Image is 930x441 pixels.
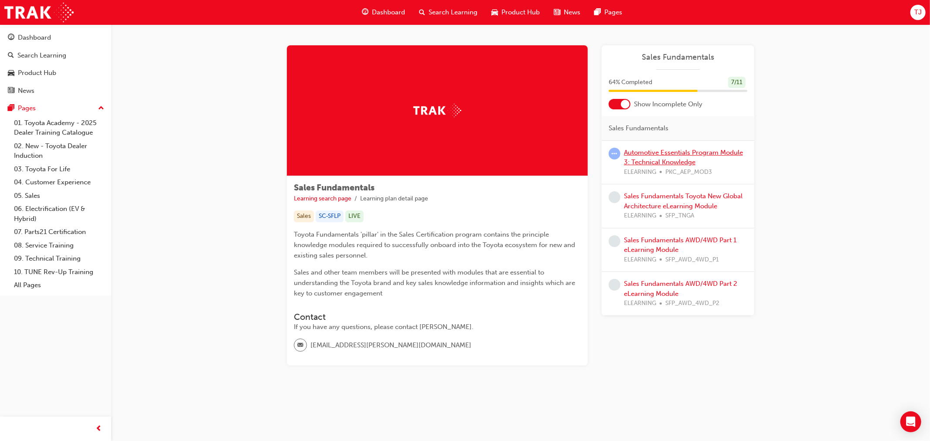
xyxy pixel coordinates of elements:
[634,99,702,109] span: Show Incomplete Only
[10,239,108,252] a: 08. Service Training
[624,211,656,221] span: ELEARNING
[413,104,461,117] img: Trak
[624,299,656,309] span: ELEARNING
[624,167,656,177] span: ELEARNING
[310,340,471,350] span: [EMAIL_ADDRESS][PERSON_NAME][DOMAIN_NAME]
[10,139,108,163] a: 02. New - Toyota Dealer Induction
[491,7,498,18] span: car-icon
[3,30,108,46] a: Dashboard
[98,103,104,114] span: up-icon
[900,411,921,432] div: Open Intercom Messenger
[3,65,108,81] a: Product Hub
[294,210,314,222] div: Sales
[10,189,108,203] a: 05. Sales
[604,7,622,17] span: Pages
[18,86,34,96] div: News
[609,279,620,291] span: learningRecordVerb_NONE-icon
[18,103,36,113] div: Pages
[10,252,108,265] a: 09. Technical Training
[3,28,108,100] button: DashboardSearch LearningProduct HubNews
[484,3,547,21] a: car-iconProduct Hub
[345,210,364,222] div: LIVE
[10,225,108,239] a: 07. Parts21 Certification
[18,33,51,43] div: Dashboard
[609,148,620,159] span: learningRecordVerb_ATTEMPT-icon
[665,211,694,221] span: SFP_TNGA
[10,278,108,292] a: All Pages
[8,69,14,77] span: car-icon
[547,3,587,21] a: news-iconNews
[8,34,14,42] span: guage-icon
[8,87,14,95] span: news-icon
[624,280,737,298] a: Sales Fundamentals AWD/4WD Part 2 eLearning Module
[10,265,108,279] a: 10. TUNE Rev-Up Training
[18,68,56,78] div: Product Hub
[501,7,540,17] span: Product Hub
[554,7,560,18] span: news-icon
[3,100,108,116] button: Pages
[360,194,428,204] li: Learning plan detail page
[609,191,620,203] span: learningRecordVerb_NONE-icon
[316,210,344,222] div: SC-SFLP
[624,236,736,254] a: Sales Fundamentals AWD/4WD Part 1 eLearning Module
[624,255,656,265] span: ELEARNING
[8,52,14,60] span: search-icon
[294,183,375,193] span: Sales Fundamentals
[355,3,412,21] a: guage-iconDashboard
[10,163,108,176] a: 03. Toyota For Life
[412,3,484,21] a: search-iconSearch Learning
[910,5,926,20] button: TJ
[10,202,108,225] a: 06. Electrification (EV & Hybrid)
[564,7,580,17] span: News
[294,312,581,322] h3: Contact
[624,192,743,210] a: Sales Fundamentals Toyota New Global Architecture eLearning Module
[294,195,351,202] a: Learning search page
[609,235,620,247] span: learningRecordVerb_NONE-icon
[294,231,577,259] span: Toyota Fundamentals 'pillar' in the Sales Certification program contains the principle knowledge ...
[419,7,425,18] span: search-icon
[728,77,746,88] div: 7 / 11
[3,83,108,99] a: News
[665,167,712,177] span: PKC_AEP_MOD3
[609,123,668,133] span: Sales Fundamentals
[294,322,581,332] div: If you have any questions, please contact [PERSON_NAME].
[4,3,74,22] img: Trak
[3,47,108,64] a: Search Learning
[362,7,368,18] span: guage-icon
[17,51,66,61] div: Search Learning
[294,268,577,297] span: Sales and other team members will be presented with modules that are essential to understanding t...
[8,105,14,112] span: pages-icon
[609,52,747,62] a: Sales Fundamentals
[10,116,108,139] a: 01. Toyota Academy - 2025 Dealer Training Catalogue
[429,7,477,17] span: Search Learning
[665,299,719,309] span: SFP_AWD_4WD_P2
[587,3,629,21] a: pages-iconPages
[914,7,922,17] span: TJ
[594,7,601,18] span: pages-icon
[624,149,743,166] a: Automotive Essentials Program Module 3: Technical Knowledge
[609,78,652,88] span: 64 % Completed
[10,176,108,189] a: 04. Customer Experience
[297,340,303,351] span: email-icon
[372,7,405,17] span: Dashboard
[665,255,719,265] span: SFP_AWD_4WD_P1
[96,424,102,434] span: prev-icon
